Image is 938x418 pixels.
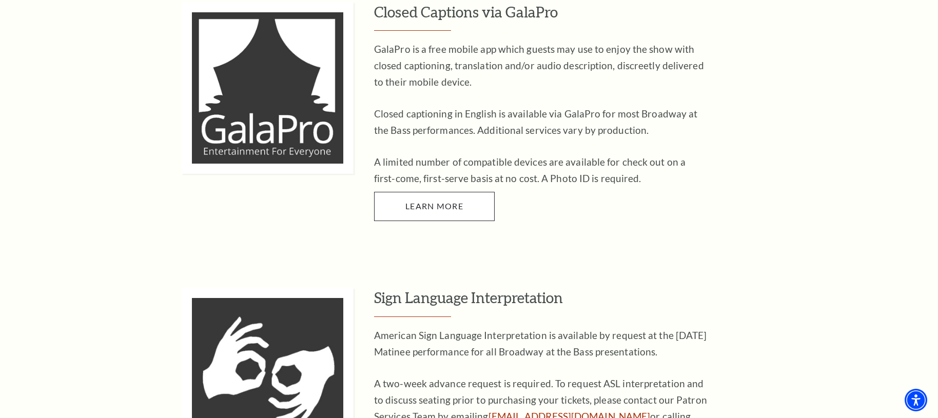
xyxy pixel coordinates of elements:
[905,389,927,411] div: Accessibility Menu
[374,192,495,221] a: Learn More Closed Captions via GalaPro
[182,2,354,174] img: galapro_updated_logo_2020_335x335.jpg
[374,288,787,317] h3: Sign Language Interpretation
[405,201,463,211] span: Learn More
[374,106,708,138] p: Closed captioning in English is available via GalaPro for most Broadway at the Bass performances....
[374,154,708,187] p: A limited number of compatible devices are available for check out on a first-come, first-serve b...
[374,2,787,31] h3: Closed Captions via GalaPro
[374,41,708,90] p: GalaPro is a free mobile app which guests may use to enjoy the show with closed captioning, trans...
[374,327,708,360] p: American Sign Language Interpretation is available by request at the [DATE] Matinee performance f...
